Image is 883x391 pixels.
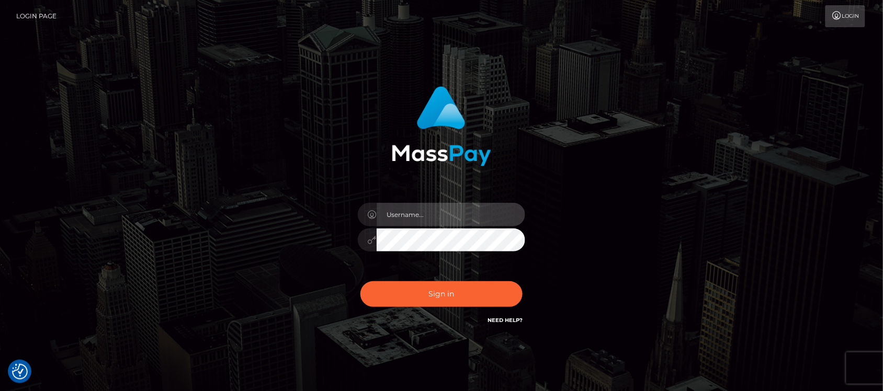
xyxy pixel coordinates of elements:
[488,317,523,324] a: Need Help?
[12,364,28,379] button: Consent Preferences
[377,203,525,226] input: Username...
[360,281,523,307] button: Sign in
[16,5,56,27] a: Login Page
[392,86,491,166] img: MassPay Login
[825,5,865,27] a: Login
[12,364,28,379] img: Revisit consent button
